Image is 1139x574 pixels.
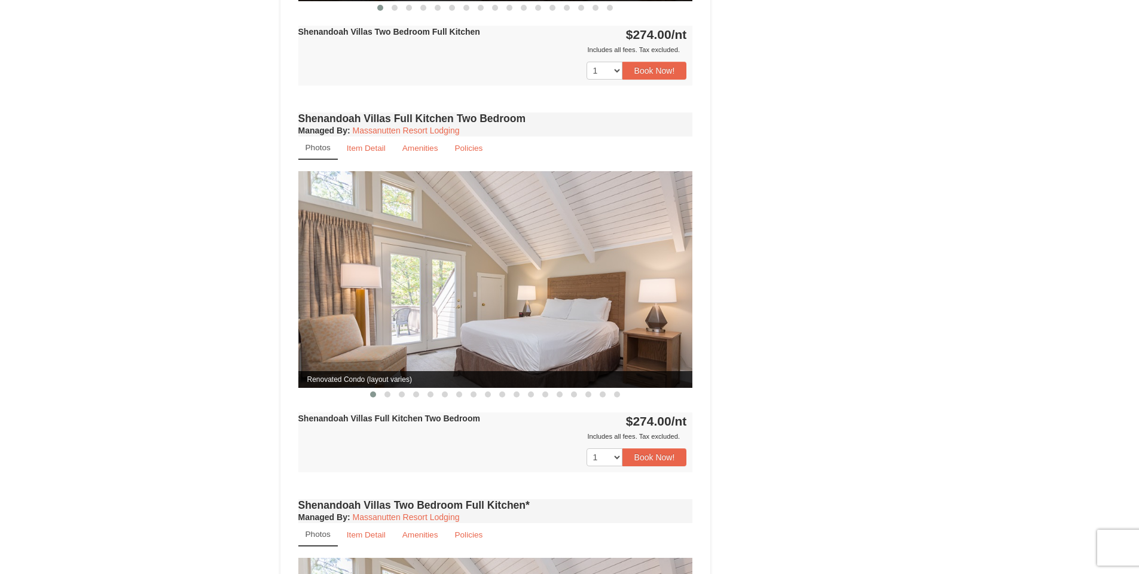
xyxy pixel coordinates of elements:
button: Book Now! [622,62,687,80]
small: Photos [306,143,331,152]
span: Renovated Condo (layout varies) [298,371,693,388]
a: Item Detail [339,523,393,546]
strong: : [298,126,350,135]
span: /nt [671,28,687,41]
strong: Shenandoah Villas Two Bedroom Full Kitchen [298,27,480,37]
strong: : [298,512,350,522]
small: Photos [306,530,331,539]
span: Managed By [298,126,347,135]
a: Amenities [395,136,446,160]
div: Includes all fees. Tax excluded. [298,430,687,442]
img: Renovated Condo (layout varies) [298,171,693,387]
a: Policies [447,136,490,160]
span: /nt [671,414,687,428]
a: Massanutten Resort Lodging [353,126,460,135]
small: Amenities [402,530,438,539]
small: Policies [454,144,483,153]
a: Massanutten Resort Lodging [353,512,460,522]
strong: $274.00 [626,28,687,41]
a: Photos [298,136,338,160]
div: Includes all fees. Tax excluded. [298,44,687,56]
small: Item Detail [347,530,386,539]
small: Amenities [402,144,438,153]
strong: Shenandoah Villas Full Kitchen Two Bedroom [298,414,480,423]
h4: Shenandoah Villas Full Kitchen Two Bedroom [298,113,693,124]
h4: Shenandoah Villas Two Bedroom Full Kitchen* [298,499,693,511]
span: Managed By [298,512,347,522]
a: Item Detail [339,136,393,160]
small: Item Detail [347,144,386,153]
a: Policies [447,523,490,546]
strong: $274.00 [626,414,687,428]
button: Book Now! [622,448,687,466]
small: Policies [454,530,483,539]
a: Photos [298,523,338,546]
a: Amenities [395,523,446,546]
